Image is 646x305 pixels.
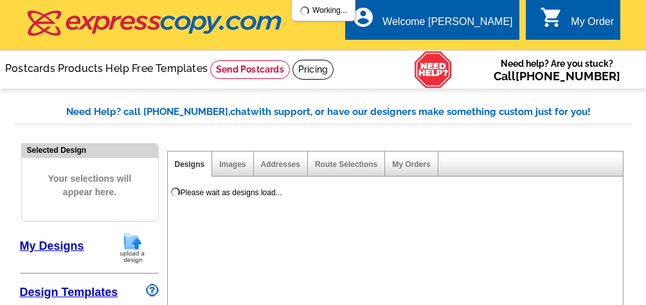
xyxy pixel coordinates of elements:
a: Free Templates [132,62,208,74]
div: Welcome [PERSON_NAME] [382,16,512,34]
a: Addresses [261,160,300,169]
a: [PHONE_NUMBER] [516,69,620,83]
img: loading... [170,187,181,197]
a: shopping_cart My Order [540,14,614,30]
div: Please wait as designs load... [181,187,282,198]
span: chat [230,106,251,118]
a: Designs [175,160,205,169]
div: Selected Design [22,144,158,156]
a: Images [219,160,246,169]
span: Need help? Are you stuck? [494,57,620,83]
img: loading... [300,6,310,16]
i: account_circle [352,6,375,29]
span: Call [494,69,620,83]
img: design-wizard-help-icon.png [146,284,159,297]
a: Route Selections [315,160,377,169]
div: Need Help? call [PHONE_NUMBER], with support, or have our designers make something custom just fo... [66,105,632,119]
div: My Order [571,16,614,34]
a: Products [58,62,103,74]
a: My Designs [20,240,84,252]
a: Help [105,62,129,74]
span: Your selections will appear here. [31,159,148,212]
img: help [414,51,453,89]
a: Postcards [5,62,55,74]
img: upload-design [116,231,149,264]
a: Design Templates [20,286,118,299]
a: My Orders [392,160,430,169]
i: shopping_cart [540,6,563,29]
